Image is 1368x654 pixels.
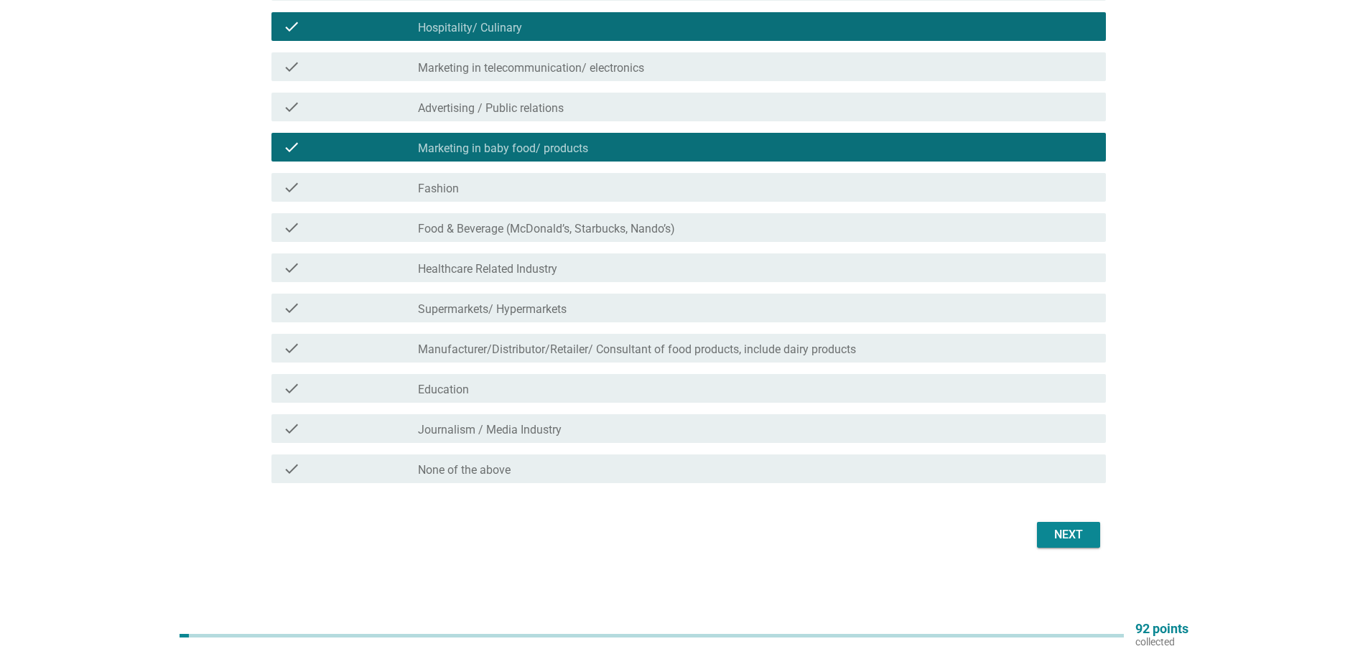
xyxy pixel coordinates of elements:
[418,463,511,477] label: None of the above
[418,383,469,397] label: Education
[418,262,557,276] label: Healthcare Related Industry
[418,141,588,156] label: Marketing in baby food/ products
[1037,522,1100,548] button: Next
[283,299,300,317] i: check
[283,139,300,156] i: check
[283,420,300,437] i: check
[418,182,459,196] label: Fashion
[1135,622,1188,635] p: 92 points
[1048,526,1089,543] div: Next
[418,222,675,236] label: Food & Beverage (McDonald’s, Starbucks, Nando’s)
[1135,635,1188,648] p: collected
[283,18,300,35] i: check
[418,423,562,437] label: Journalism / Media Industry
[418,21,522,35] label: Hospitality/ Culinary
[283,98,300,116] i: check
[418,61,644,75] label: Marketing in telecommunication/ electronics
[283,460,300,477] i: check
[418,101,564,116] label: Advertising / Public relations
[283,380,300,397] i: check
[283,340,300,357] i: check
[418,342,856,357] label: Manufacturer/Distributor/Retailer/ Consultant of food products, include dairy products
[283,58,300,75] i: check
[418,302,567,317] label: Supermarkets/ Hypermarkets
[283,179,300,196] i: check
[283,219,300,236] i: check
[283,259,300,276] i: check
